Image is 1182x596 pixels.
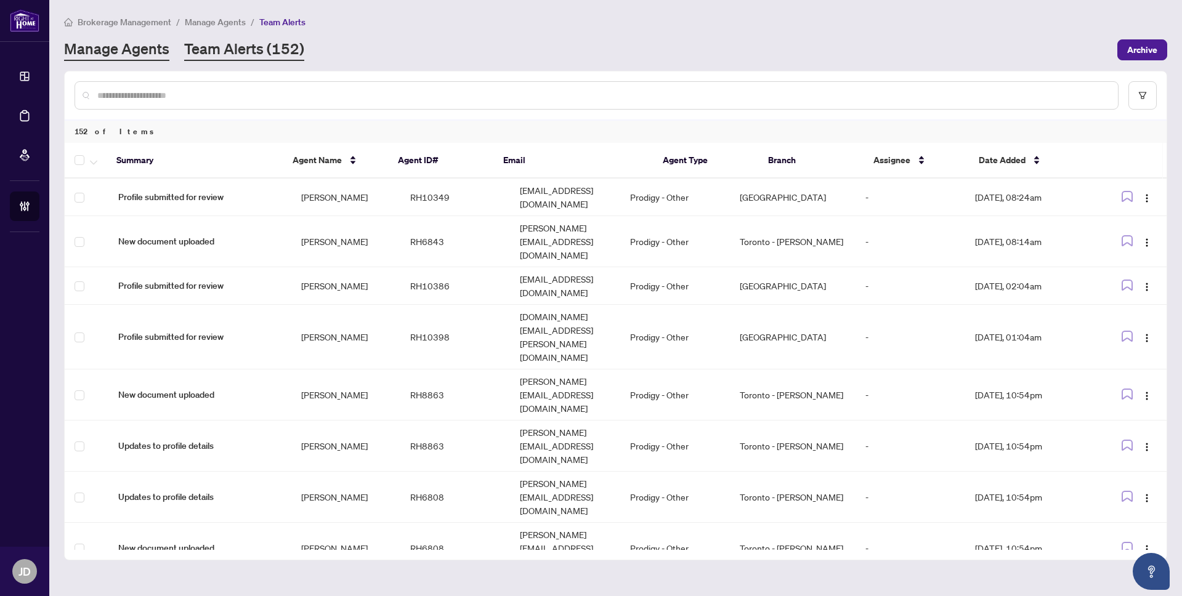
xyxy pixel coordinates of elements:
td: [DATE], 08:24am [965,179,1096,216]
span: Updates to profile details [118,439,281,453]
td: - [856,421,965,472]
img: logo [10,9,39,32]
td: [GEOGRAPHIC_DATA] [730,267,856,305]
td: [PERSON_NAME] [291,305,401,369]
td: [DOMAIN_NAME][EMAIL_ADDRESS][PERSON_NAME][DOMAIN_NAME] [510,305,620,369]
img: Logo [1142,544,1152,554]
span: Profile submitted for review [118,279,281,292]
button: Logo [1137,385,1157,405]
th: Agent Name [283,143,388,179]
button: Open asap [1133,553,1170,590]
span: Brokerage Management [78,17,171,28]
img: Logo [1142,391,1152,401]
td: [DATE], 01:04am [965,305,1096,369]
td: Toronto - [PERSON_NAME] [730,369,856,421]
td: [PERSON_NAME] [291,267,401,305]
span: Profile submitted for review [118,190,281,204]
th: Summary [107,143,282,179]
th: Assignee [864,143,969,179]
td: [PERSON_NAME] [291,523,401,574]
td: Prodigy - Other [620,421,730,472]
img: Logo [1142,333,1152,343]
td: [PERSON_NAME][EMAIL_ADDRESS][DOMAIN_NAME] [510,421,620,472]
button: Logo [1137,232,1157,251]
img: Logo [1142,493,1152,503]
td: [PERSON_NAME] [291,472,401,523]
span: New document uploaded [118,388,281,401]
th: Agent Type [653,143,758,179]
button: Logo [1137,327,1157,347]
span: Profile submitted for review [118,330,281,344]
td: Prodigy - Other [620,216,730,267]
td: - [856,369,965,421]
td: Prodigy - Other [620,472,730,523]
span: Manage Agents [185,17,246,28]
td: [PERSON_NAME] [291,179,401,216]
th: Branch [758,143,864,179]
button: Logo [1137,538,1157,558]
td: - [856,305,965,369]
td: [PERSON_NAME] [291,421,401,472]
img: Logo [1142,193,1152,203]
td: Prodigy - Other [620,267,730,305]
td: [DATE], 10:54pm [965,369,1096,421]
img: Logo [1142,238,1152,248]
td: Prodigy - Other [620,179,730,216]
td: Prodigy - Other [620,523,730,574]
td: RH8863 [400,369,510,421]
td: - [856,179,965,216]
td: [PERSON_NAME] [291,369,401,421]
th: Email [493,143,653,179]
td: RH8863 [400,421,510,472]
img: Logo [1142,442,1152,452]
span: Agent Name [293,153,342,167]
td: [PERSON_NAME] [291,216,401,267]
li: / [176,15,180,29]
td: Prodigy - Other [620,369,730,421]
td: [EMAIL_ADDRESS][DOMAIN_NAME] [510,267,620,305]
td: Toronto - [PERSON_NAME] [730,523,856,574]
span: New document uploaded [118,235,281,248]
td: Prodigy - Other [620,305,730,369]
th: Date Added [969,143,1095,179]
button: Logo [1137,276,1157,296]
button: filter [1128,81,1157,110]
span: Date Added [979,153,1026,167]
div: 152 of Items [65,119,1167,143]
td: RH6843 [400,216,510,267]
td: [DATE], 10:54pm [965,472,1096,523]
a: Manage Agents [64,39,169,61]
button: Logo [1137,487,1157,507]
td: - [856,267,965,305]
td: RH10398 [400,305,510,369]
td: Toronto - [PERSON_NAME] [730,421,856,472]
span: Team Alerts [259,17,306,28]
td: RH10386 [400,267,510,305]
td: [DATE], 02:04am [965,267,1096,305]
td: RH6808 [400,472,510,523]
span: Archive [1127,40,1157,60]
span: home [64,18,73,26]
span: filter [1138,91,1147,100]
td: - [856,216,965,267]
td: [PERSON_NAME][EMAIL_ADDRESS][DOMAIN_NAME] [510,216,620,267]
span: Assignee [873,153,910,167]
td: - [856,472,965,523]
img: Logo [1142,282,1152,292]
td: [DATE], 10:54pm [965,523,1096,574]
td: [PERSON_NAME][EMAIL_ADDRESS][DOMAIN_NAME] [510,523,620,574]
a: Team Alerts (152) [184,39,304,61]
td: [GEOGRAPHIC_DATA] [730,305,856,369]
button: Archive [1117,39,1167,60]
td: [DATE], 08:14am [965,216,1096,267]
button: Logo [1137,187,1157,207]
td: [PERSON_NAME][EMAIL_ADDRESS][DOMAIN_NAME] [510,369,620,421]
td: Toronto - [PERSON_NAME] [730,472,856,523]
td: [EMAIL_ADDRESS][DOMAIN_NAME] [510,179,620,216]
button: Logo [1137,436,1157,456]
td: [GEOGRAPHIC_DATA] [730,179,856,216]
td: [DATE], 10:54pm [965,421,1096,472]
td: Toronto - [PERSON_NAME] [730,216,856,267]
span: Updates to profile details [118,490,281,504]
span: New document uploaded [118,541,281,555]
